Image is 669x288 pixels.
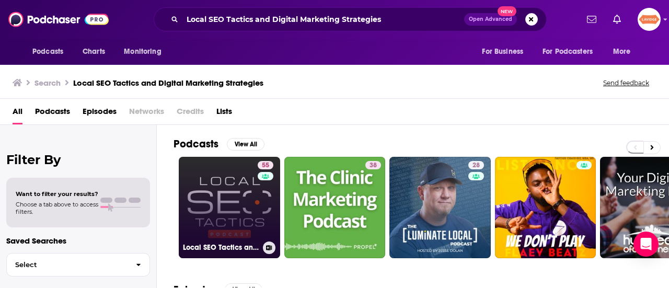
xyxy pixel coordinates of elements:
[609,10,625,28] a: Show notifications dropdown
[475,42,536,62] button: open menu
[182,11,464,28] input: Search podcasts, credits, & more...
[6,236,150,246] p: Saved Searches
[13,103,22,124] a: All
[174,137,264,151] a: PodcastsView All
[179,157,280,258] a: 55Local SEO Tactics and Digital Marketing Strategies
[174,137,218,151] h2: Podcasts
[638,8,661,31] img: User Profile
[389,157,491,258] a: 28
[129,103,164,124] span: Networks
[8,9,109,29] img: Podchaser - Follow, Share and Rate Podcasts
[83,44,105,59] span: Charts
[638,8,661,31] span: Logged in as brookesanches
[583,10,601,28] a: Show notifications dropdown
[600,78,652,87] button: Send feedback
[482,44,523,59] span: For Business
[543,44,593,59] span: For Podcasters
[83,103,117,124] a: Episodes
[365,161,381,169] a: 38
[73,78,263,88] h3: Local SEO Tactics and Digital Marketing Strategies
[6,152,150,167] h2: Filter By
[613,44,631,59] span: More
[7,261,128,268] span: Select
[34,78,61,88] h3: Search
[25,42,77,62] button: open menu
[262,160,269,171] span: 55
[258,161,273,169] a: 55
[464,13,517,26] button: Open AdvancedNew
[76,42,111,62] a: Charts
[469,17,512,22] span: Open Advanced
[16,201,98,215] span: Choose a tab above to access filters.
[227,138,264,151] button: View All
[498,6,516,16] span: New
[638,8,661,31] button: Show profile menu
[606,42,644,62] button: open menu
[468,161,484,169] a: 28
[124,44,161,59] span: Monitoring
[32,44,63,59] span: Podcasts
[536,42,608,62] button: open menu
[154,7,547,31] div: Search podcasts, credits, & more...
[183,243,259,252] h3: Local SEO Tactics and Digital Marketing Strategies
[284,157,386,258] a: 38
[633,232,659,257] div: Open Intercom Messenger
[6,253,150,277] button: Select
[472,160,480,171] span: 28
[216,103,232,124] a: Lists
[370,160,377,171] span: 38
[16,190,98,198] span: Want to filter your results?
[177,103,204,124] span: Credits
[35,103,70,124] a: Podcasts
[117,42,175,62] button: open menu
